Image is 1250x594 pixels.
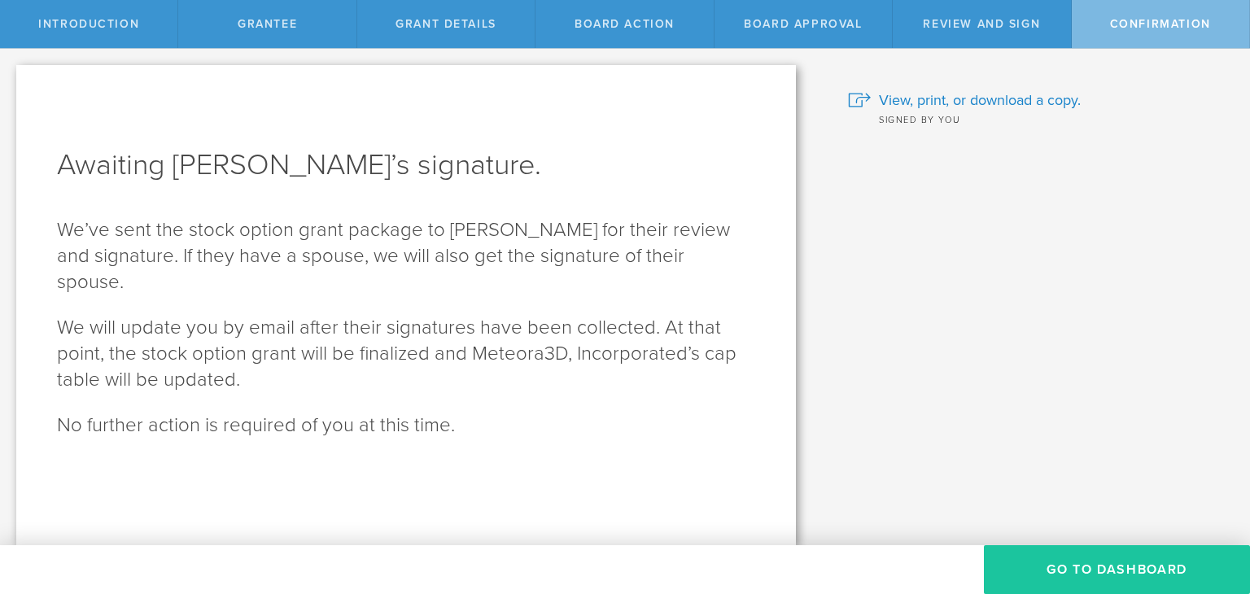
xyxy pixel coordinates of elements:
[1110,17,1211,31] span: Confirmation
[57,217,755,295] p: We’ve sent the stock option grant package to [PERSON_NAME] for their review and signature. If the...
[744,17,862,31] span: Board Approval
[57,146,755,185] h1: Awaiting [PERSON_NAME]’s signature.
[575,17,675,31] span: Board Action
[57,315,755,393] p: We will update you by email after their signatures have been collected. At that point, the stock ...
[38,17,139,31] span: Introduction
[984,545,1250,594] button: Go To Dashboard
[848,111,1226,127] div: Signed by you
[879,90,1081,111] span: View, print, or download a copy.
[238,17,297,31] span: Grantee
[57,413,755,439] p: No further action is required of you at this time.
[396,17,496,31] span: Grant Details
[923,17,1040,31] span: Review and Sign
